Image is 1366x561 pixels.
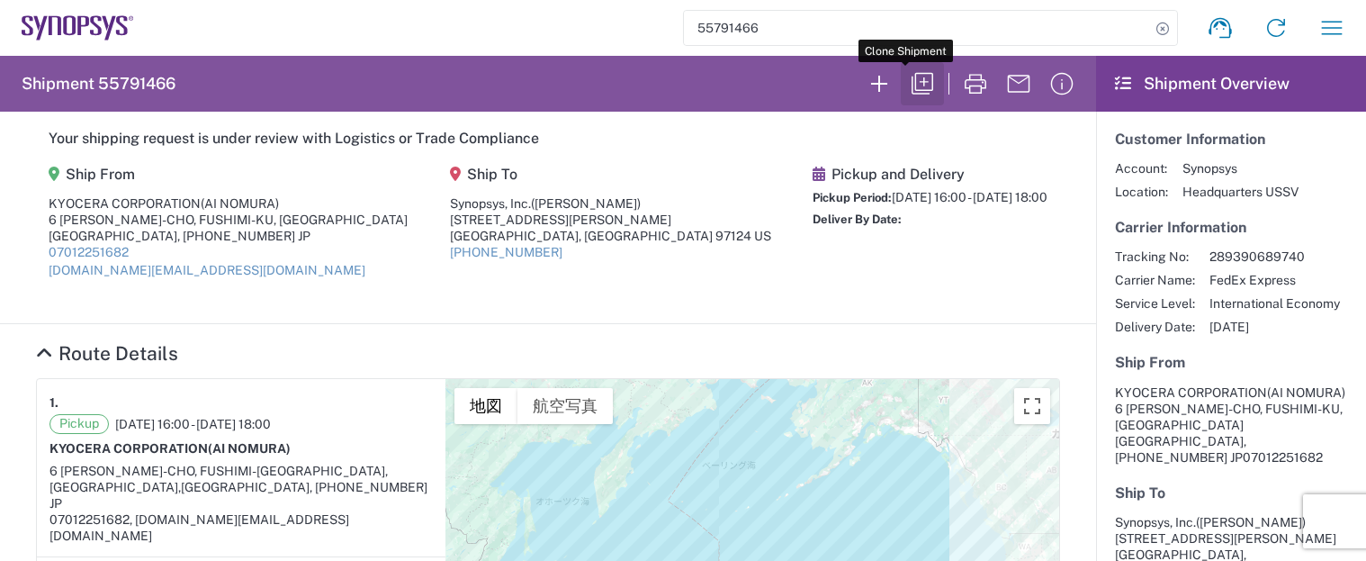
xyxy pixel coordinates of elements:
[1115,160,1168,176] span: Account:
[1209,272,1340,288] span: FedEx Express
[22,73,175,95] h2: Shipment 55791466
[49,480,427,511] span: [GEOGRAPHIC_DATA], [PHONE_NUMBER] JP
[684,11,1150,45] input: Shipment, tracking or reference number
[813,213,902,226] span: Deliver By Date:
[49,392,58,414] strong: 1.
[1209,295,1340,312] span: International Economy
[813,166,1047,183] h5: Pickup and Delivery
[1115,131,1347,148] h5: Customer Information
[49,511,433,544] div: 07012251682, [DOMAIN_NAME][EMAIL_ADDRESS][DOMAIN_NAME]
[1115,385,1347,466] address: [GEOGRAPHIC_DATA], [PHONE_NUMBER] JP
[1267,385,1345,400] span: (AI NOMURA)
[1115,515,1336,546] span: Synopsys, Inc. [STREET_ADDRESS][PERSON_NAME]
[1115,184,1168,200] span: Location:
[450,212,771,228] div: [STREET_ADDRESS][PERSON_NAME]
[1115,402,1343,432] span: 6 [PERSON_NAME]-CHO, FUSHIMI-KU, [GEOGRAPHIC_DATA]
[49,464,388,494] span: 6 [PERSON_NAME]-CHO, FUSHIMI-[GEOGRAPHIC_DATA], [GEOGRAPHIC_DATA],
[1115,272,1195,288] span: Carrier Name:
[1182,160,1299,176] span: Synopsys
[49,130,1047,147] h5: Your shipping request is under review with Logistics or Trade Compliance
[1115,385,1267,400] span: KYOCERA CORPORATION
[450,245,562,259] a: [PHONE_NUMBER]
[49,414,109,434] span: Pickup
[1196,515,1306,529] span: ([PERSON_NAME])
[813,191,892,204] span: Pickup Period:
[1209,319,1340,335] span: [DATE]
[531,196,641,211] span: ([PERSON_NAME])
[1115,354,1347,371] h5: Ship From
[1014,388,1050,424] button: 全画面ビューを切り替えます
[892,190,1047,204] span: [DATE] 16:00 - [DATE] 18:00
[49,441,291,456] strong: KYOCERA CORPORATION
[450,166,771,183] h5: Ship To
[208,441,291,456] span: (AI NOMURA)
[49,245,129,259] a: 07012251682
[1115,249,1195,265] span: Tracking No:
[1096,56,1366,112] header: Shipment Overview
[1115,295,1195,312] span: Service Level:
[454,388,517,424] button: 市街地図を見る
[49,166,408,183] h5: Ship From
[36,342,178,365] a: Hide Details
[1115,219,1347,236] h5: Carrier Information
[49,195,408,212] div: KYOCERA CORPORATION
[1209,249,1340,265] span: 289390689740
[115,416,271,432] span: [DATE] 16:00 - [DATE] 18:00
[201,196,279,211] span: (AI NOMURA)
[1243,450,1323,465] span: 07012251682
[1115,484,1347,502] h5: Ship To
[450,195,771,212] div: Synopsys, Inc.
[1115,319,1195,335] span: Delivery Date:
[49,228,408,244] div: [GEOGRAPHIC_DATA], [PHONE_NUMBER] JP
[49,212,408,228] div: 6 [PERSON_NAME]-CHO, FUSHIMI-KU, [GEOGRAPHIC_DATA]
[49,263,365,277] a: [DOMAIN_NAME][EMAIL_ADDRESS][DOMAIN_NAME]
[450,228,771,244] div: [GEOGRAPHIC_DATA], [GEOGRAPHIC_DATA] 97124 US
[517,388,613,424] button: 航空写真を見る
[1182,184,1299,200] span: Headquarters USSV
